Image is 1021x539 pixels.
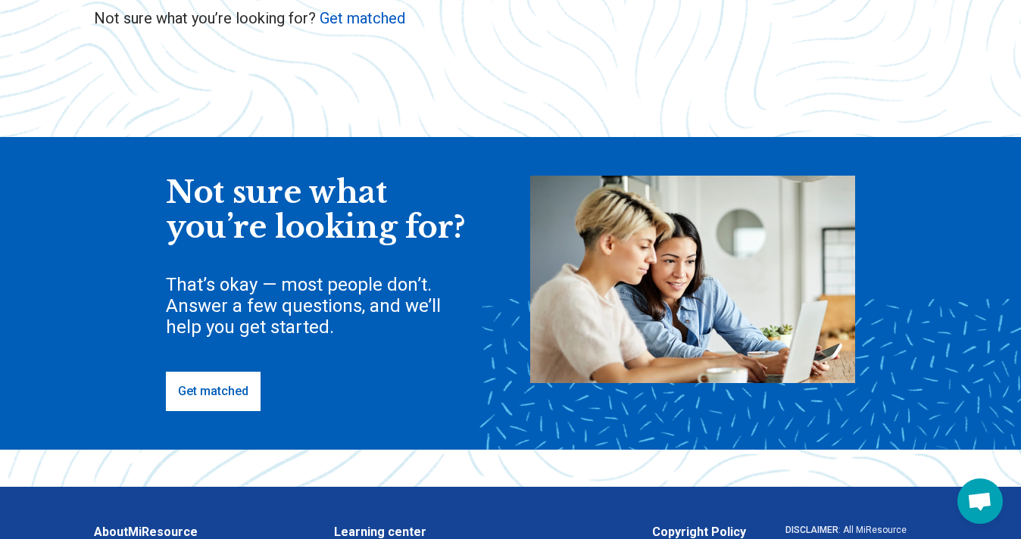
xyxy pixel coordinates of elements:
div: That’s okay — most people don’t. Answer a few questions, and we’ll help you get started. [166,274,469,338]
a: Get matched [166,372,261,411]
span: DISCLAIMER [785,525,838,535]
a: Get matched [320,9,405,27]
div: Not sure what you’re looking for? [166,176,469,245]
div: Open chat [957,478,1003,524]
p: Not sure what you’re looking for? [94,8,927,29]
